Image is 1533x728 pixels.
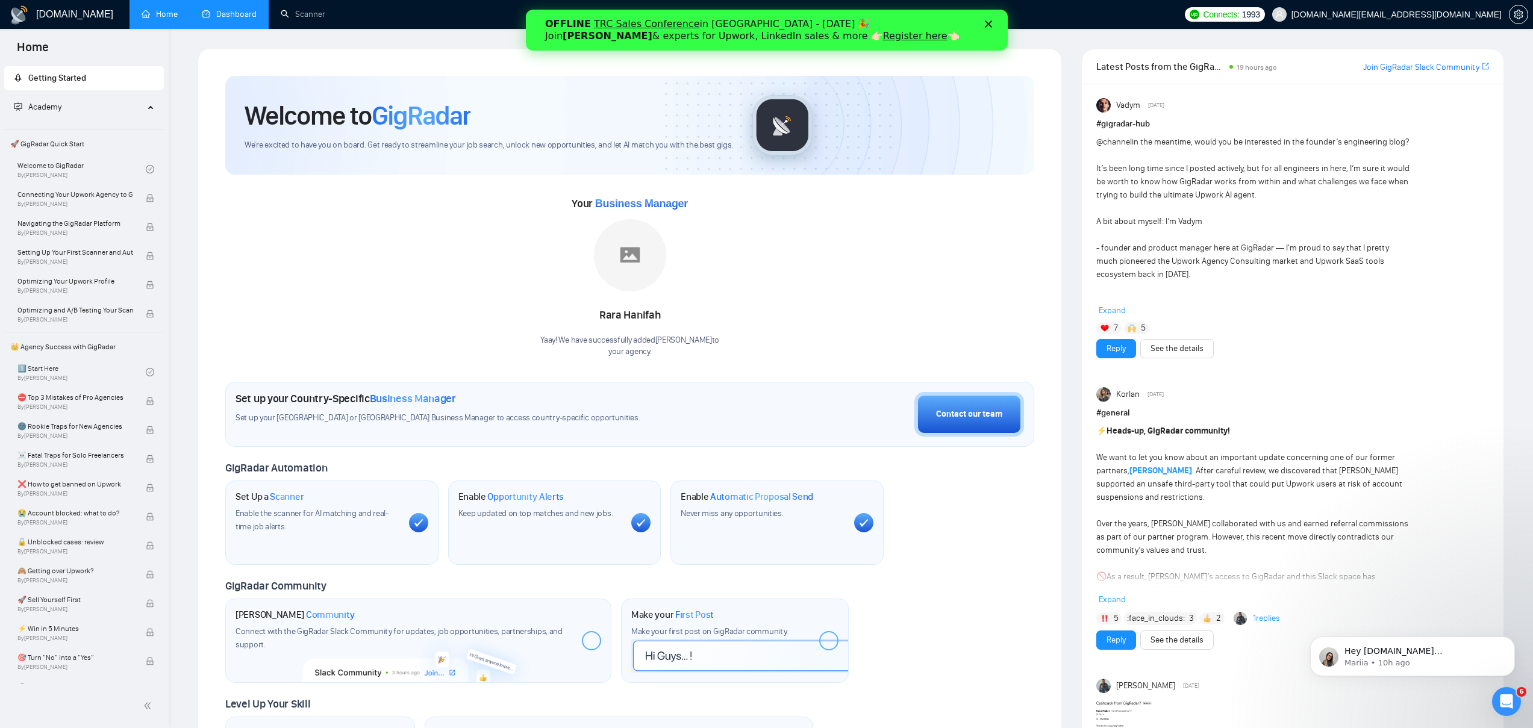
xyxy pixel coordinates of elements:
[1147,389,1164,400] span: [DATE]
[1140,339,1214,358] button: See the details
[1096,339,1136,358] button: Reply
[1253,612,1280,624] a: 1replies
[1203,614,1211,623] img: 👍
[7,39,58,64] span: Home
[52,46,208,57] p: Message from Mariia, sent 10h ago
[370,392,456,405] span: Business Manager
[1096,679,1111,693] img: Myroslav Koval
[540,335,719,358] div: Yaay! We have successfully added [PERSON_NAME] to
[710,491,813,503] span: Automatic Proposal Send
[17,391,133,403] span: ⛔ Top 3 Mistakes of Pro Agencies
[1096,425,1410,689] div: ️ We want to let you know about an important update concerning one of our former partners, . Afte...
[146,426,154,434] span: lock
[146,484,154,492] span: lock
[14,73,22,82] span: rocket
[236,412,709,424] span: Set up your [GEOGRAPHIC_DATA] or [GEOGRAPHIC_DATA] Business Manager to access country-specific op...
[372,99,470,132] span: GigRadar
[17,316,133,323] span: By [PERSON_NAME]
[10,5,29,25] img: logo
[143,700,155,712] span: double-left
[245,140,733,151] span: We're excited to have you on board. Get ready to streamline your job search, unlock new opportuni...
[28,73,86,83] span: Getting Started
[17,229,133,237] span: By [PERSON_NAME]
[1482,61,1489,72] a: export
[17,432,133,440] span: By [PERSON_NAME]
[1101,324,1109,332] img: ❤️
[225,579,326,593] span: GigRadar Community
[17,536,133,548] span: 🔓 Unblocked cases: review
[675,609,714,621] span: First Post
[236,491,304,503] h1: Set Up a
[1363,61,1479,74] a: Join GigRadar Slack Community
[5,132,163,156] span: 🚀 GigRadar Quick Start
[303,627,534,682] img: slackcommunity-bg.png
[17,565,133,577] span: 🙈 Getting over Upwork?
[14,102,22,111] span: fund-projection-screen
[146,165,154,173] span: check-circle
[281,9,325,19] a: searchScanner
[270,491,304,503] span: Scanner
[540,305,719,326] div: Rara Hanifah
[914,392,1024,437] button: Contact our team
[1183,680,1199,691] span: [DATE]
[1096,98,1111,113] img: Vadym
[17,623,133,635] span: ⚡ Win in 5 Minutes
[17,188,133,201] span: Connecting Your Upwork Agency to GigRadar
[236,626,563,650] span: Connect with the GigRadar Slack Community for updates, job opportunities, partnerships, and support.
[17,664,133,671] span: By [PERSON_NAME]
[1101,614,1109,623] img: ‼️
[1096,406,1489,420] h1: # general
[1096,117,1489,131] h1: # gigradar-hub
[1096,630,1136,650] button: Reply
[146,628,154,636] span: lock
[1509,5,1528,24] button: setting
[52,35,207,212] span: Hey [DOMAIN_NAME][EMAIL_ADDRESS][DOMAIN_NAME], Looks like your Upwork agency Toggle Agency ran ou...
[1151,633,1204,647] a: See the details
[5,335,163,359] span: 👑 Agency Success with GigRadar
[1096,387,1111,402] img: Korlan
[17,420,133,432] span: 🌚 Rookie Traps for New Agencies
[146,368,154,376] span: check-circle
[595,198,688,210] span: Business Manager
[1216,612,1221,624] span: 2
[146,223,154,231] span: lock
[17,680,133,692] span: 💼 Always Close the Deal
[1517,687,1526,697] span: 6
[17,652,133,664] span: 🎯 Turn “No” into a “Yes”
[1129,465,1192,476] a: [PERSON_NAME]
[1096,426,1107,436] span: ⚡
[236,609,355,621] h1: [PERSON_NAME]
[1096,571,1107,582] span: 🚫
[1114,322,1118,334] span: 7
[146,599,154,608] span: lock
[1234,612,1247,625] img: Myroslav Koval
[1148,100,1164,111] span: [DATE]
[17,217,133,229] span: Navigating the GigRadar Platform
[1141,322,1146,334] span: 5
[17,577,133,584] span: By [PERSON_NAME]
[1127,612,1185,625] span: :face_in_clouds:
[17,275,133,287] span: Optimizing Your Upwork Profile
[1114,585,1208,595] strong: PERMANENTLY REVOKED
[594,219,666,291] img: placeholder.png
[17,258,133,266] span: By [PERSON_NAME]
[1189,612,1194,624] span: 3
[572,197,688,210] span: Your
[458,491,564,503] h1: Enable
[146,657,154,665] span: lock
[17,201,133,208] span: By [PERSON_NAME]
[540,346,719,358] p: your agency .
[458,508,613,518] span: Keep updated on top matches and new jobs.
[1116,99,1140,112] span: Vadym
[28,102,61,112] span: Academy
[1203,8,1239,21] span: Connects:
[1151,342,1204,355] a: See the details
[936,408,1002,421] div: Contact our team
[17,461,133,468] span: By [PERSON_NAME]
[1107,633,1126,647] a: Reply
